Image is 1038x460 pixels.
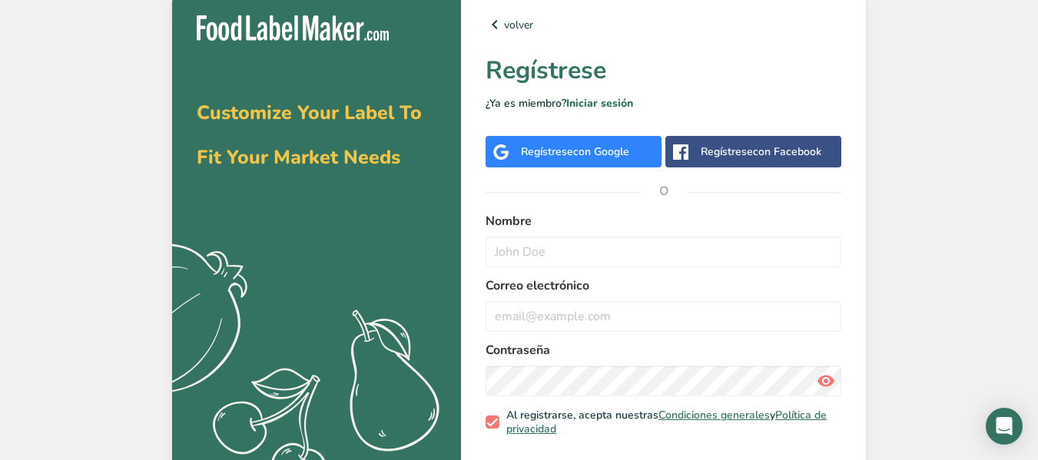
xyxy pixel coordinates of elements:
span: con Google [573,144,629,159]
span: O [641,168,687,214]
div: Regístrese [521,144,629,160]
label: Nombre [486,212,841,230]
input: John Doe [486,237,841,267]
h1: Regístrese [486,52,841,89]
span: Al registrarse, acepta nuestras y [499,409,836,435]
p: ¿Ya es miembro? [486,95,841,111]
img: Food Label Maker [197,15,389,41]
a: Condiciones generales [658,408,770,422]
a: Política de privacidad [506,408,827,436]
a: Iniciar sesión [566,96,633,111]
span: con Facebook [753,144,821,159]
input: email@example.com [486,301,841,332]
div: Open Intercom Messenger [986,408,1023,445]
div: Regístrese [701,144,821,160]
a: volver [486,15,841,34]
label: Contraseña [486,341,841,359]
span: Customize Your Label To Fit Your Market Needs [197,100,422,170]
label: Correo electrónico [486,276,841,295]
